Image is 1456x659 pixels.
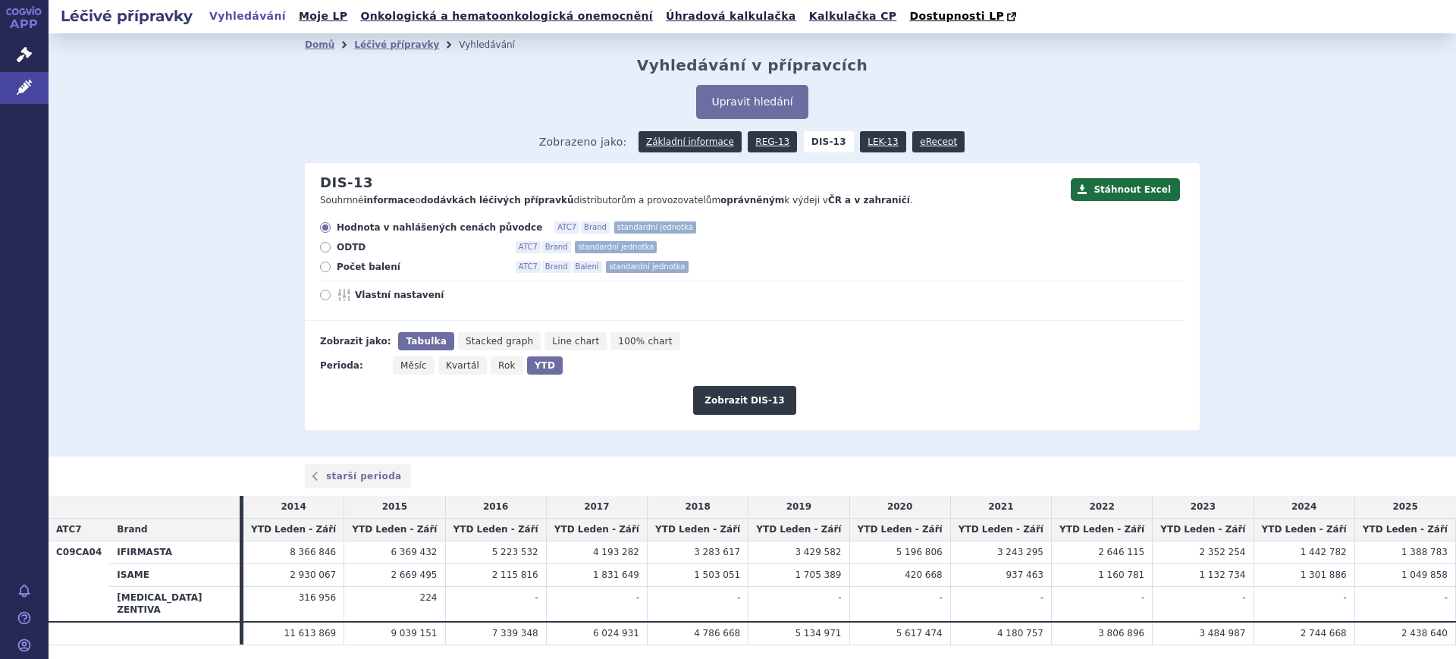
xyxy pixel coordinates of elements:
span: 1 160 781 [1098,570,1144,580]
span: - [636,592,639,603]
span: 316 956 [299,592,337,603]
a: Vyhledávání [205,6,290,27]
span: - [1445,592,1448,603]
td: YTD Leden - Září [1052,519,1153,541]
td: 2021 [950,496,1051,518]
a: eRecept [912,131,965,152]
span: Měsíc [400,360,427,371]
span: Počet balení [337,261,504,273]
span: 5 134 971 [795,628,841,639]
td: YTD Leden - Září [1254,519,1354,541]
strong: dodávkách léčivých přípravků [421,195,574,206]
button: Upravit hledání [696,85,808,119]
td: YTD Leden - Září [950,519,1051,541]
td: YTD Leden - Září [546,519,647,541]
span: 2 352 254 [1199,547,1245,557]
span: standardní jednotka [614,221,696,234]
button: Stáhnout Excel [1071,178,1180,201]
div: Perioda: [320,356,385,375]
span: 1 388 783 [1401,547,1448,557]
td: 2025 [1354,496,1455,518]
a: Léčivé přípravky [354,39,439,50]
span: 4 193 282 [593,547,639,557]
td: 2019 [748,496,849,518]
span: Brand [542,261,571,273]
h2: Vyhledávání v přípravcích [637,56,868,74]
a: Základní informace [639,131,742,152]
span: standardní jednotka [575,241,657,253]
th: ISAME [109,563,240,586]
span: 4 180 757 [997,628,1043,639]
span: Balení [573,261,602,273]
strong: oprávněným [720,195,784,206]
th: IFIRMASTA [109,541,240,563]
span: 8 366 846 [290,547,336,557]
span: 1 049 858 [1401,570,1448,580]
span: - [838,592,841,603]
td: YTD Leden - Září [445,519,546,541]
span: 1 705 389 [795,570,841,580]
td: 2023 [1153,496,1254,518]
span: - [1242,592,1245,603]
span: 1 503 051 [694,570,740,580]
span: YTD [535,360,555,371]
td: YTD Leden - Září [243,519,344,541]
strong: DIS-13 [804,131,854,152]
span: 4 786 668 [694,628,740,639]
span: Line chart [552,336,599,347]
span: - [535,592,538,603]
span: ATC7 [554,221,579,234]
span: Rok [498,360,516,371]
span: Brand [581,221,610,234]
span: - [1343,592,1346,603]
span: Stacked graph [466,336,533,347]
a: Úhradová kalkulačka [661,6,801,27]
span: Vlastní nastavení [355,289,522,301]
span: ATC7 [56,524,82,535]
span: 5 223 532 [492,547,538,557]
td: YTD Leden - Září [1153,519,1254,541]
button: Zobrazit DIS-13 [693,386,795,415]
td: YTD Leden - Září [648,519,748,541]
a: Domů [305,39,334,50]
a: Dostupnosti LP [905,6,1024,27]
span: 1 442 782 [1301,547,1347,557]
span: 2 646 115 [1098,547,1144,557]
span: standardní jednotka [606,261,688,273]
span: 224 [420,592,438,603]
h2: DIS-13 [320,174,373,191]
div: Zobrazit jako: [320,332,391,350]
th: [MEDICAL_DATA] ZENTIVA [109,586,240,622]
span: - [939,592,942,603]
strong: informace [364,195,416,206]
span: 420 668 [905,570,943,580]
a: Moje LP [294,6,352,27]
span: 2 669 495 [391,570,437,580]
td: YTD Leden - Září [849,519,950,541]
span: 3 243 295 [997,547,1043,557]
p: Souhrnné o distributorům a provozovatelům k výdeji v . [320,194,1063,207]
span: 5 617 474 [896,628,943,639]
span: Tabulka [406,336,446,347]
span: - [737,592,740,603]
span: ODTD [337,241,504,253]
span: Kvartál [446,360,479,371]
td: 2016 [445,496,546,518]
span: 100% chart [618,336,672,347]
span: Brand [542,241,571,253]
span: 6 024 931 [593,628,639,639]
span: 3 484 987 [1199,628,1245,639]
span: Zobrazeno jako: [539,131,627,152]
td: 2017 [546,496,647,518]
span: - [1141,592,1144,603]
td: 2014 [243,496,344,518]
td: 2024 [1254,496,1354,518]
span: 3 283 617 [694,547,740,557]
a: Onkologická a hematoonkologická onemocnění [356,6,657,27]
span: 7 339 348 [492,628,538,639]
span: 6 369 432 [391,547,437,557]
span: 2 438 640 [1401,628,1448,639]
span: 9 039 151 [391,628,437,639]
span: Dostupnosti LP [909,10,1004,22]
span: 2 115 816 [492,570,538,580]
